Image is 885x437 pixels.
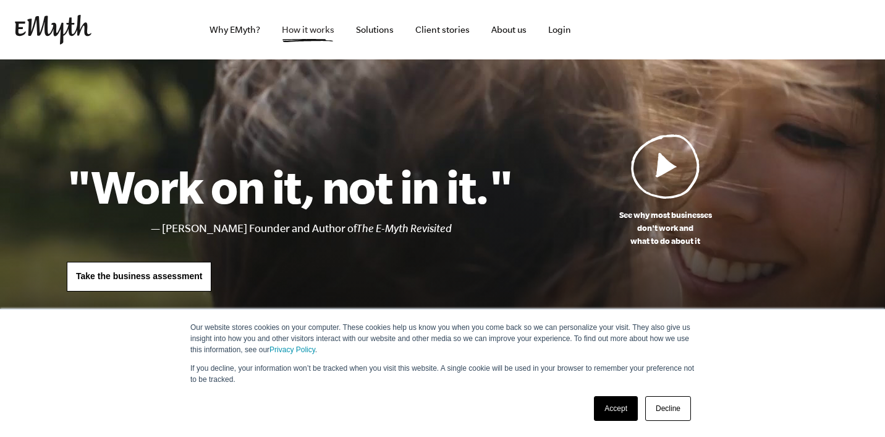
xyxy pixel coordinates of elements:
[15,15,91,45] img: EMyth
[190,363,695,385] p: If you decline, your information won’t be tracked when you visit this website. A single cookie wi...
[357,222,452,235] i: The E-Myth Revisited
[162,220,512,238] li: [PERSON_NAME] Founder and Author of
[269,345,315,354] a: Privacy Policy
[740,16,870,43] iframe: Embedded CTA
[76,271,202,281] span: Take the business assessment
[67,262,211,292] a: Take the business assessment
[512,209,818,248] p: See why most businesses don't work and what to do about it
[645,396,691,421] a: Decline
[512,134,818,248] a: See why most businessesdon't work andwhat to do about it
[594,396,638,421] a: Accept
[604,16,734,43] iframe: Embedded CTA
[631,134,700,199] img: Play Video
[190,322,695,355] p: Our website stores cookies on your computer. These cookies help us know you when you come back so...
[67,159,512,214] h1: "Work on it, not in it."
